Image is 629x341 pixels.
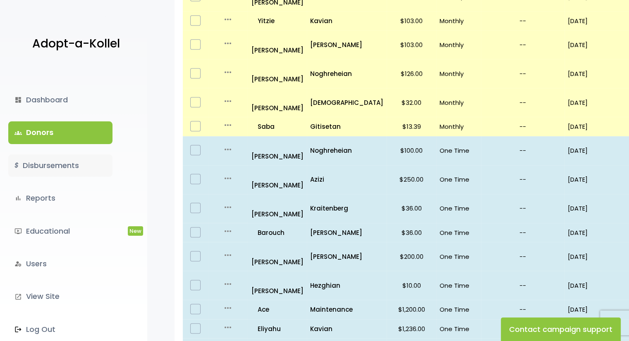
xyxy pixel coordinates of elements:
[484,323,561,334] p: --
[251,304,304,315] a: Ace
[251,245,304,268] a: [PERSON_NAME]
[223,14,233,24] i: more_horiz
[14,227,22,235] i: ondemand_video
[310,227,383,238] a: [PERSON_NAME]
[310,39,383,50] a: [PERSON_NAME]
[390,121,433,132] p: $13.39
[484,304,561,315] p: --
[310,174,383,185] a: Azizi
[390,251,433,262] p: $200.00
[310,97,383,108] a: [DEMOGRAPHIC_DATA]
[32,33,120,54] p: Adopt-a-Kollel
[223,144,233,154] i: more_horiz
[28,24,120,64] a: Adopt-a-Kollel
[310,15,383,26] p: Kavian
[310,304,383,315] a: Maintenance
[251,62,304,85] p: [PERSON_NAME]
[440,174,478,185] p: One Time
[128,226,143,236] span: New
[390,15,433,26] p: $103.00
[14,293,22,301] i: launch
[8,89,112,111] a: dashboardDashboard
[8,154,112,177] a: $Disbursements
[484,15,561,26] p: --
[310,280,383,291] a: Hezghian
[8,220,112,242] a: ondemand_videoEducationalNew
[251,197,304,220] a: [PERSON_NAME]
[440,145,478,156] p: One Time
[390,174,433,185] p: $250.00
[390,68,433,79] p: $126.00
[390,145,433,156] p: $100.00
[484,280,561,291] p: --
[14,129,22,137] span: groups
[251,227,304,238] a: Barouch
[440,39,478,50] p: Monthly
[251,323,304,334] p: Eliyahu
[14,160,19,172] i: $
[390,97,433,108] p: $32.00
[484,97,561,108] p: --
[251,33,304,56] a: [PERSON_NAME]
[310,323,383,334] a: Kavian
[310,121,383,132] a: Gitisetan
[484,39,561,50] p: --
[8,318,112,341] a: Log Out
[440,323,478,334] p: One Time
[14,194,22,202] i: bar_chart
[223,279,233,289] i: more_horiz
[251,15,304,26] p: Yitzie
[390,39,433,50] p: $103.00
[484,121,561,132] p: --
[223,173,233,183] i: more_horiz
[223,303,233,313] i: more_horiz
[390,304,433,315] p: $1,200.00
[223,96,233,106] i: more_horiz
[251,91,304,114] p: [PERSON_NAME]
[251,274,304,296] a: [PERSON_NAME]
[310,203,383,214] a: Kraitenberg
[223,226,233,236] i: more_horiz
[223,120,233,130] i: more_horiz
[8,253,112,275] a: manage_accountsUsers
[390,323,433,334] p: $1,236.00
[440,15,478,26] p: Monthly
[8,187,112,209] a: bar_chartReports
[484,68,561,79] p: --
[501,317,621,341] button: Contact campaign support
[440,68,478,79] p: Monthly
[310,251,383,262] p: [PERSON_NAME]
[484,145,561,156] p: --
[223,202,233,212] i: more_horiz
[440,227,478,238] p: One Time
[251,121,304,132] a: Saba
[310,145,383,156] a: Noghreheian
[484,203,561,214] p: --
[390,203,433,214] p: $36.00
[390,280,433,291] p: $10.00
[14,96,22,104] i: dashboard
[251,168,304,191] p: [PERSON_NAME]
[484,174,561,185] p: --
[251,140,304,162] p: [PERSON_NAME]
[484,227,561,238] p: --
[310,68,383,79] a: Noghreheian
[223,322,233,332] i: more_horiz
